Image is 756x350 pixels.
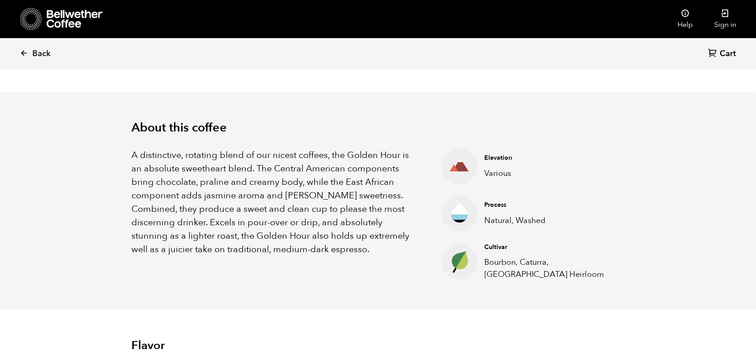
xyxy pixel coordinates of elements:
[708,48,738,60] a: Cart
[484,243,611,252] h4: Cultivar
[32,48,51,59] span: Back
[484,201,611,210] h4: Process
[484,167,611,179] p: Various
[484,214,611,227] p: Natural, Washed
[484,153,611,162] h4: Elevation
[131,149,419,256] p: A distinctive, rotating blend of our nicest coffees, the Golden Hour is an absolute sweetheart bl...
[720,48,736,59] span: Cart
[484,256,611,280] p: Bourbon, Caturra, [GEOGRAPHIC_DATA] Heirloom
[131,121,625,135] h2: About this coffee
